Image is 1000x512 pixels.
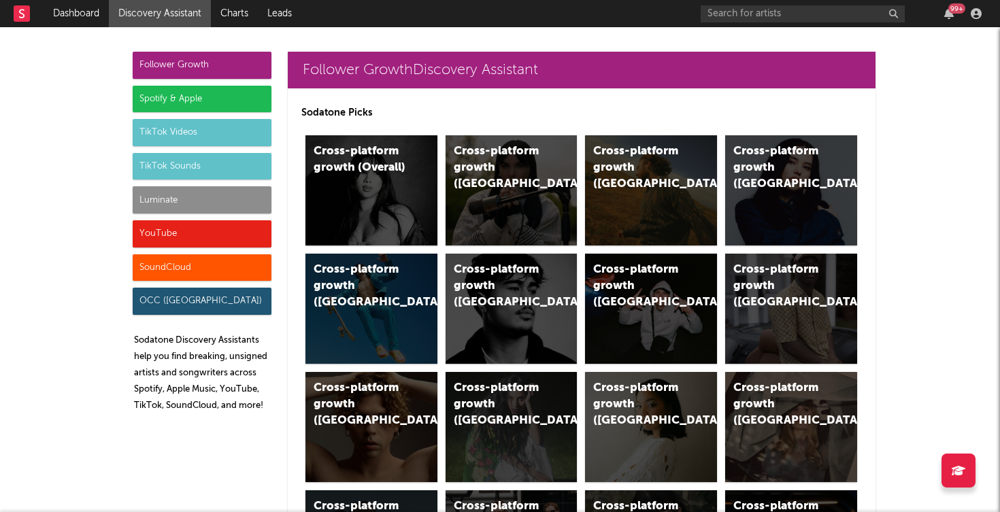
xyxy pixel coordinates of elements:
a: Cross-platform growth ([GEOGRAPHIC_DATA]) [585,135,717,245]
p: Sodatone Picks [301,105,862,121]
div: Cross-platform growth ([GEOGRAPHIC_DATA]) [454,143,546,192]
div: Cross-platform growth ([GEOGRAPHIC_DATA]) [314,380,406,429]
div: Cross-platform growth ([GEOGRAPHIC_DATA]) [733,380,826,429]
a: Cross-platform growth (Overall) [305,135,437,245]
div: YouTube [133,220,271,248]
div: Luminate [133,186,271,214]
a: Cross-platform growth ([GEOGRAPHIC_DATA]) [725,135,857,245]
a: Cross-platform growth ([GEOGRAPHIC_DATA]) [446,372,578,482]
button: 99+ [944,8,954,19]
a: Cross-platform growth ([GEOGRAPHIC_DATA]) [725,372,857,482]
div: TikTok Sounds [133,153,271,180]
input: Search for artists [701,5,905,22]
p: Sodatone Discovery Assistants help you find breaking, unsigned artists and songwriters across Spo... [134,332,271,414]
div: Cross-platform growth ([GEOGRAPHIC_DATA]) [593,380,686,429]
div: OCC ([GEOGRAPHIC_DATA]) [133,288,271,315]
div: Cross-platform growth ([GEOGRAPHIC_DATA]) [454,380,546,429]
div: Cross-platform growth ([GEOGRAPHIC_DATA]/GSA) [593,262,686,311]
div: Cross-platform growth ([GEOGRAPHIC_DATA]) [733,143,826,192]
div: Cross-platform growth ([GEOGRAPHIC_DATA]) [593,143,686,192]
div: SoundCloud [133,254,271,281]
a: Cross-platform growth ([GEOGRAPHIC_DATA]) [725,254,857,364]
a: Cross-platform growth ([GEOGRAPHIC_DATA]) [446,135,578,245]
div: Cross-platform growth ([GEOGRAPHIC_DATA]) [454,262,546,311]
a: Cross-platform growth ([GEOGRAPHIC_DATA]) [585,372,717,482]
a: Cross-platform growth ([GEOGRAPHIC_DATA]) [446,254,578,364]
div: Cross-platform growth ([GEOGRAPHIC_DATA]) [733,262,826,311]
div: 99 + [948,3,965,14]
div: Spotify & Apple [133,86,271,113]
a: Follower GrowthDiscovery Assistant [288,52,876,88]
div: Cross-platform growth (Overall) [314,143,406,176]
a: Cross-platform growth ([GEOGRAPHIC_DATA]/GSA) [585,254,717,364]
div: TikTok Videos [133,119,271,146]
div: Cross-platform growth ([GEOGRAPHIC_DATA]) [314,262,406,311]
a: Cross-platform growth ([GEOGRAPHIC_DATA]) [305,372,437,482]
div: Follower Growth [133,52,271,79]
a: Cross-platform growth ([GEOGRAPHIC_DATA]) [305,254,437,364]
